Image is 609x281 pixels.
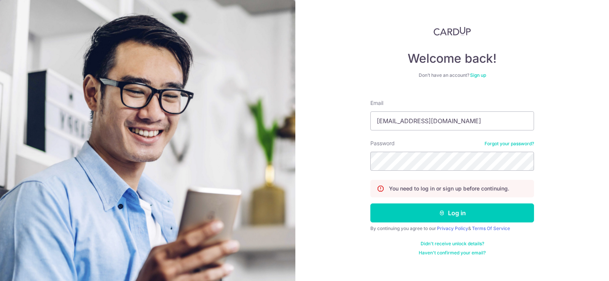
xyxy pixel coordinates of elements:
[421,241,484,247] a: Didn't receive unlock details?
[419,250,486,256] a: Haven't confirmed your email?
[370,225,534,232] div: By continuing you agree to our &
[434,27,471,36] img: CardUp Logo
[370,140,395,147] label: Password
[485,141,534,147] a: Forgot your password?
[370,111,534,130] input: Enter your Email
[370,51,534,66] h4: Welcome back!
[472,225,510,231] a: Terms Of Service
[437,225,468,231] a: Privacy Policy
[370,72,534,78] div: Don’t have an account?
[370,203,534,222] button: Log in
[389,185,509,192] p: You need to log in or sign up before continuing.
[470,72,486,78] a: Sign up
[370,99,383,107] label: Email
